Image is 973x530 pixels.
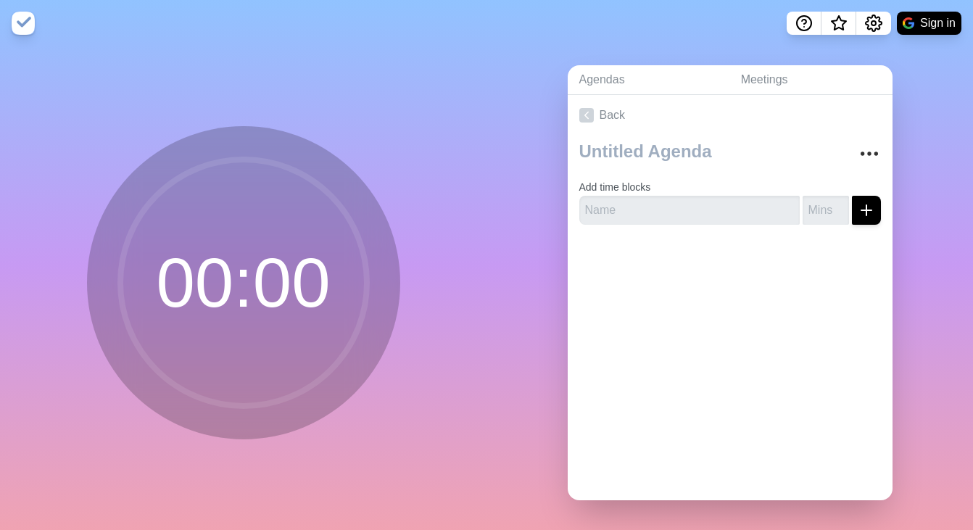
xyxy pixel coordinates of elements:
[12,12,35,35] img: timeblocks logo
[821,12,856,35] button: What’s new
[803,196,849,225] input: Mins
[787,12,821,35] button: Help
[568,65,729,95] a: Agendas
[579,181,651,193] label: Add time blocks
[897,12,961,35] button: Sign in
[903,17,914,29] img: google logo
[856,12,891,35] button: Settings
[579,196,800,225] input: Name
[568,95,893,136] a: Back
[855,139,884,168] button: More
[729,65,893,95] a: Meetings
